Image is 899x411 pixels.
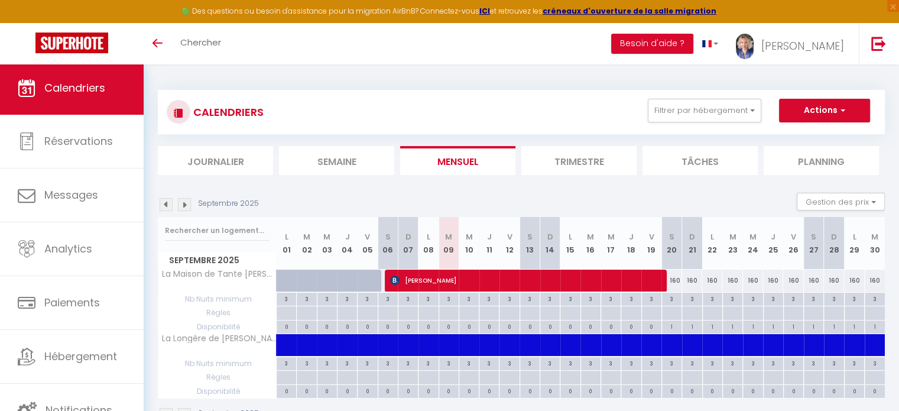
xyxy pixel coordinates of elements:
span: Septembre 2025 [158,252,276,269]
div: 3 [601,357,621,368]
div: 3 [378,293,398,304]
div: 1 [764,321,783,332]
div: 0 [804,385,823,396]
abbr: D [405,231,411,242]
abbr: J [345,231,350,242]
abbr: J [629,231,634,242]
span: Règles [158,371,276,384]
div: 3 [784,357,803,368]
span: La Longère de [PERSON_NAME] de Kerblaise [160,334,278,343]
abbr: L [427,231,430,242]
div: 0 [398,385,418,396]
div: 0 [540,321,560,332]
th: 21 [682,217,702,270]
span: Hébergement [44,349,117,364]
div: 0 [439,321,459,332]
div: 0 [499,385,519,396]
th: 14 [540,217,560,270]
div: 160 [661,270,681,292]
div: 3 [459,293,479,304]
div: 0 [439,385,459,396]
th: 24 [743,217,763,270]
li: Mensuel [400,146,515,175]
div: 0 [743,385,762,396]
abbr: S [527,231,533,242]
div: 3 [499,293,519,304]
div: 160 [682,270,702,292]
div: 0 [621,321,641,332]
th: 28 [824,217,844,270]
th: 04 [337,217,357,270]
button: Actions [779,99,870,122]
th: 07 [398,217,418,270]
div: 3 [662,293,681,304]
li: Journalier [158,146,273,175]
div: 3 [459,357,479,368]
li: Tâches [642,146,758,175]
span: Nb Nuits minimum [158,357,276,370]
div: 3 [540,293,560,304]
abbr: L [569,231,572,242]
span: Messages [44,187,98,202]
div: 3 [277,357,296,368]
div: 3 [621,293,641,304]
div: 3 [764,357,783,368]
span: Réservations [44,134,113,148]
div: 1 [824,321,843,332]
div: 0 [723,385,742,396]
button: Besoin d'aide ? [611,34,693,54]
img: ... [736,34,754,59]
div: 0 [581,385,601,396]
div: 0 [540,385,560,396]
a: créneaux d'ouverture de la salle migration [543,6,716,16]
th: 03 [317,217,337,270]
li: Trimestre [521,146,637,175]
span: Règles [158,306,276,319]
div: 3 [337,293,357,304]
span: La Maison de Tante [PERSON_NAME] · Gîte de Kerblaise [160,270,278,279]
div: 0 [297,321,316,332]
th: 08 [418,217,439,270]
div: 0 [297,385,316,396]
div: 0 [418,385,438,396]
div: 0 [784,385,803,396]
span: Disponibilité [158,385,276,398]
div: 3 [743,357,762,368]
abbr: D [689,231,695,242]
button: Gestion des prix [797,193,885,211]
abbr: S [811,231,816,242]
div: 0 [317,321,337,332]
th: 01 [277,217,297,270]
div: 1 [865,321,885,332]
li: Planning [764,146,879,175]
div: 3 [560,293,580,304]
div: 3 [804,357,823,368]
th: 19 [641,217,661,270]
div: 3 [581,357,601,368]
div: 3 [703,293,722,304]
strong: ICI [479,6,490,16]
div: 3 [439,357,459,368]
div: 3 [865,357,885,368]
th: 23 [722,217,742,270]
li: Semaine [279,146,394,175]
abbr: V [365,231,370,242]
span: Analytics [44,241,92,256]
div: 0 [398,321,418,332]
div: 1 [804,321,823,332]
div: 0 [865,385,885,396]
div: 3 [662,357,681,368]
div: 3 [723,293,742,304]
div: 1 [845,321,864,332]
span: [PERSON_NAME] [390,269,658,292]
abbr: V [649,231,654,242]
input: Rechercher un logement... [165,220,270,241]
a: Chercher [171,23,230,64]
div: 160 [722,270,742,292]
div: 3 [297,357,316,368]
div: 160 [865,270,885,292]
div: 1 [743,321,762,332]
div: 3 [439,293,459,304]
abbr: M [323,231,330,242]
